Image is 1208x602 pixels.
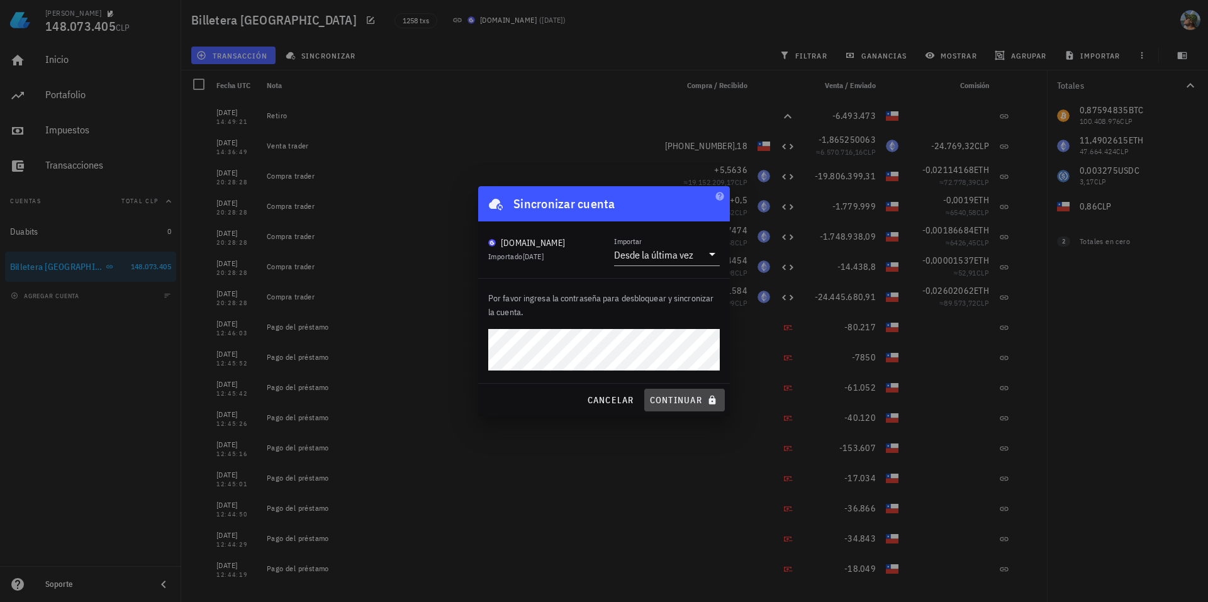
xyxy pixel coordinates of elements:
[614,244,720,265] div: ImportarDesde la última vez
[586,394,634,406] span: cancelar
[644,389,725,411] button: continuar
[488,239,496,247] img: BudaPuntoCom
[513,194,615,214] div: Sincronizar cuenta
[488,252,544,261] span: Importado
[488,291,720,319] p: Por favor ingresa la contraseña para desbloquear y sincronizar la cuenta.
[614,237,642,246] label: Importar
[501,237,565,249] div: [DOMAIN_NAME]
[581,389,639,411] button: cancelar
[523,252,544,261] span: [DATE]
[614,248,693,261] div: Desde la última vez
[649,394,720,406] span: continuar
